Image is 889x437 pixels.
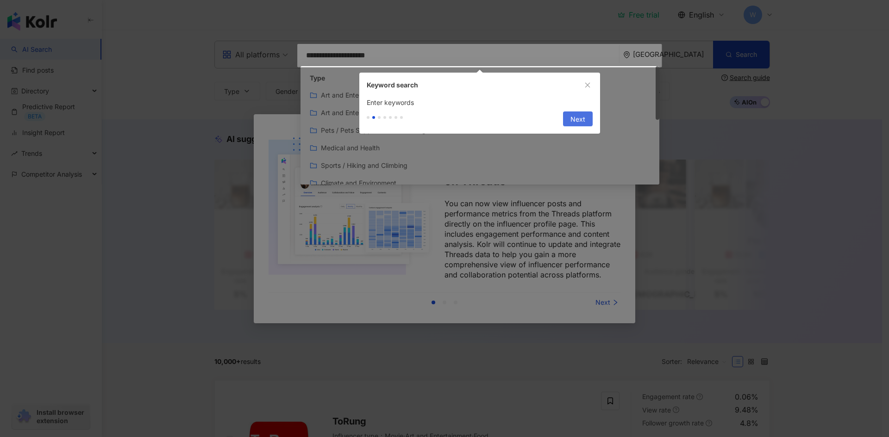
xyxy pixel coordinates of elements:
div: Keyword search [367,80,582,90]
button: Next [563,111,593,126]
span: close [584,82,591,88]
button: close [582,80,593,90]
div: Enter keywords [359,98,600,108]
span: Next [570,112,585,127]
